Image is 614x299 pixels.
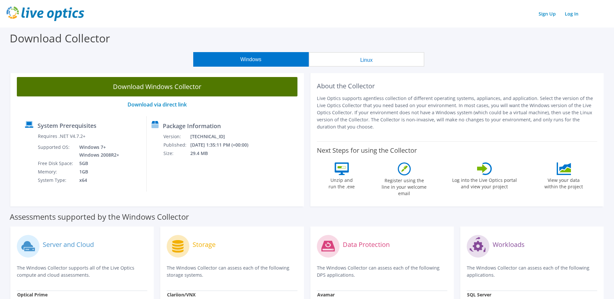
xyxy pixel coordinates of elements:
[43,241,94,248] label: Server and Cloud
[38,176,74,184] td: System Type:
[317,95,597,130] p: Live Optics supports agentless collection of different operating systems, appliances, and applica...
[317,82,597,90] h2: About the Collector
[493,241,525,248] label: Workloads
[74,176,120,184] td: x64
[74,159,120,168] td: 5GB
[452,175,517,190] label: Log into the Live Optics portal and view your project
[467,292,491,298] strong: SQL Server
[17,264,147,279] p: The Windows Collector supports all of the Live Optics compute and cloud assessments.
[163,123,221,129] label: Package Information
[38,168,74,176] td: Memory:
[74,143,120,159] td: Windows 7+ Windows 2008R2+
[317,264,447,279] p: The Windows Collector can assess each of the following DPS applications.
[38,159,74,168] td: Free Disk Space:
[6,6,84,21] img: live_optics_svg.svg
[535,9,559,18] a: Sign Up
[128,101,187,108] a: Download via direct link
[317,292,335,298] strong: Avamar
[317,147,417,154] label: Next Steps for using the Collector
[190,141,257,149] td: [DATE] 1:35:11 PM (+00:00)
[541,175,587,190] label: View your data within the project
[163,141,190,149] td: Published:
[10,214,189,220] label: Assessments supported by the Windows Collector
[193,52,309,67] button: Windows
[327,175,357,190] label: Unzip and run the .exe
[10,31,110,46] label: Download Collector
[163,132,190,141] td: Version:
[467,264,597,279] p: The Windows Collector can assess each of the following applications.
[38,143,74,159] td: Supported OS:
[163,149,190,158] td: Size:
[190,132,257,141] td: [TECHNICAL_ID]
[562,9,582,18] a: Log In
[74,168,120,176] td: 1GB
[167,264,297,279] p: The Windows Collector can assess each of the following storage systems.
[309,52,424,67] button: Linux
[190,149,257,158] td: 29.4 MB
[167,292,195,298] strong: Clariion/VNX
[380,175,429,197] label: Register using the line in your welcome email
[38,122,96,129] label: System Prerequisites
[17,292,48,298] strong: Optical Prime
[193,241,216,248] label: Storage
[343,241,390,248] label: Data Protection
[17,77,297,96] a: Download Windows Collector
[38,133,85,139] label: Requires .NET V4.7.2+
